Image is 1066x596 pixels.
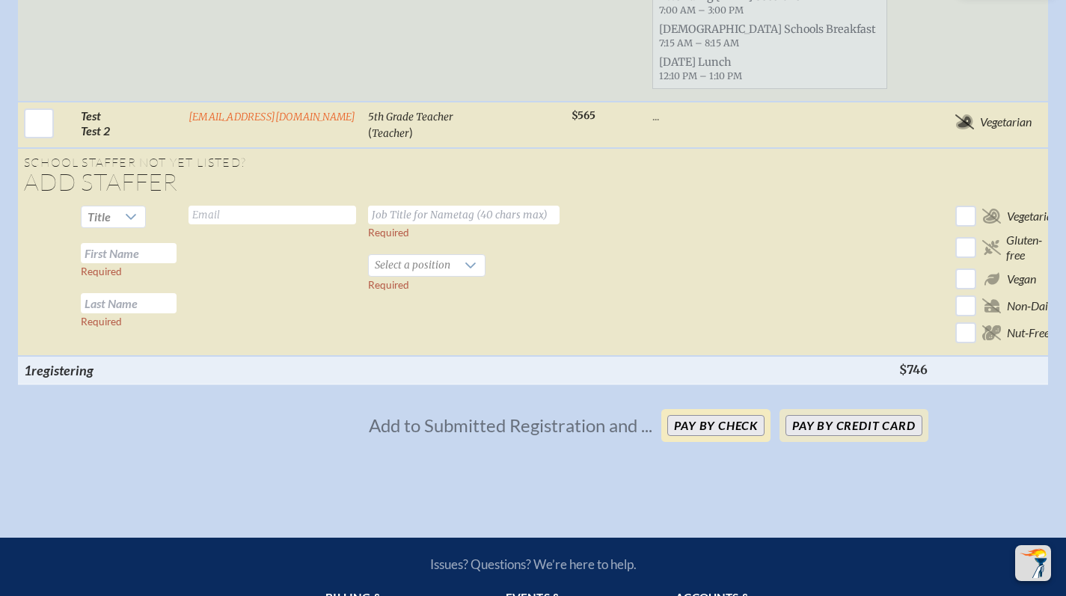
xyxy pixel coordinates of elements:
span: Vegan [1007,271,1036,286]
span: [DATE] Lunch [653,52,886,85]
p: Add to Submitted Registration and ... [369,414,652,437]
a: [EMAIL_ADDRESS][DOMAIN_NAME] [189,111,356,123]
label: Required [81,265,122,277]
button: Pay by Check [667,415,765,436]
button: Pay by Credit Card [785,415,922,436]
label: Required [368,227,409,239]
label: Required [368,279,409,291]
span: registering [31,362,94,378]
p: Issues? Questions? We’re here to help. [270,556,797,572]
span: Vegetarian [980,114,1032,129]
span: 12:10 PM – 1:10 PM [659,70,742,82]
span: Title [82,206,117,227]
label: Required [81,316,122,328]
span: Non-Dairy [1007,298,1059,313]
span: [DEMOGRAPHIC_DATA] Schools Breakfast [653,19,886,52]
span: Gluten-free [1006,233,1059,262]
span: Nut-Free [1007,325,1050,340]
button: Scroll Top [1015,545,1051,581]
span: ) [409,125,413,139]
th: $746 [893,356,949,384]
span: 5th Grade Teacher [368,111,453,123]
img: To the top [1018,548,1048,578]
input: Job Title for Nametag (40 chars max) [368,206,560,224]
p: ... [652,108,887,123]
span: Vegetarian [1007,209,1059,224]
span: ( [368,125,372,139]
td: Test Test 2 [75,102,183,148]
span: $565 [572,109,595,122]
input: Last Name [81,293,177,313]
span: Title [88,209,111,224]
span: 7:00 AM – 3:00 PM [659,4,744,16]
span: 7:15 AM – 8:15 AM [659,37,739,49]
span: Select a position [369,255,456,276]
input: Email [189,206,356,224]
input: First Name [81,243,177,263]
th: 1 [18,356,183,384]
span: Teacher [372,127,409,140]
